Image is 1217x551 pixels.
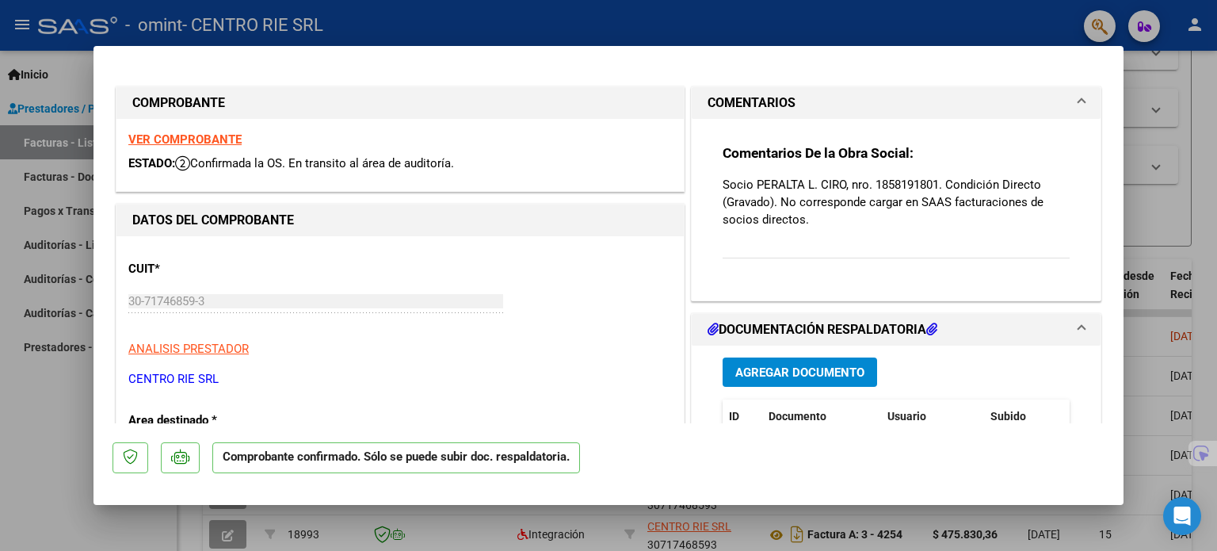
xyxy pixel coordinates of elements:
[128,156,175,170] span: ESTADO:
[735,365,864,380] span: Agregar Documento
[132,95,225,110] strong: COMPROBANTE
[723,358,877,387] button: Agregar Documento
[128,342,249,356] span: ANALISIS PRESTADOR
[128,260,292,278] p: CUIT
[984,400,1063,434] datatable-header-cell: Subido
[1163,497,1201,535] div: Open Intercom Messenger
[723,145,914,161] strong: Comentarios De la Obra Social:
[769,410,826,423] span: Documento
[723,400,762,434] datatable-header-cell: ID
[128,411,292,430] p: Area destinado *
[708,320,937,339] h1: DOCUMENTACIÓN RESPALDATORIA
[212,442,580,473] p: Comprobante confirmado. Sólo se puede subir doc. respaldatoria.
[175,156,454,170] span: Confirmada la OS. En transito al área de auditoría.
[990,410,1026,423] span: Subido
[1063,400,1143,434] datatable-header-cell: Acción
[762,400,881,434] datatable-header-cell: Documento
[128,370,672,388] p: CENTRO RIE SRL
[887,410,926,423] span: Usuario
[128,132,242,147] a: VER COMPROBANTE
[132,212,294,228] strong: DATOS DEL COMPROBANTE
[723,176,1070,228] p: Socio PERALTA L. CIRO, nro. 1858191801. Condición Directo (Gravado). No corresponde cargar en SAA...
[692,87,1101,119] mat-expansion-panel-header: COMENTARIOS
[881,400,984,434] datatable-header-cell: Usuario
[708,94,795,113] h1: COMENTARIOS
[729,410,739,423] span: ID
[692,314,1101,346] mat-expansion-panel-header: DOCUMENTACIÓN RESPALDATORIA
[692,119,1101,300] div: COMENTARIOS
